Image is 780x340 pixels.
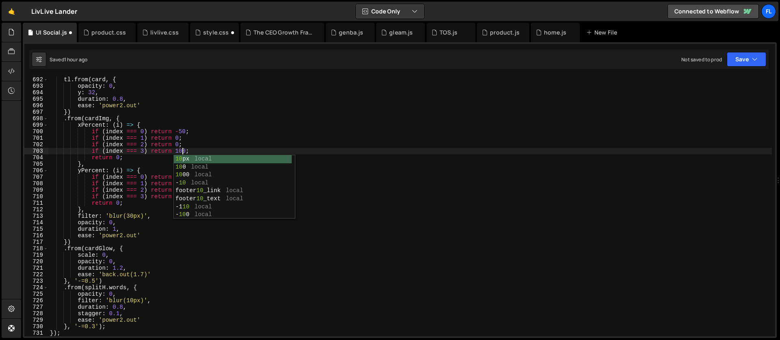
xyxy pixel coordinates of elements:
div: style.css [203,28,229,37]
a: Connected to Webflow [667,4,759,19]
div: 709 [24,187,48,193]
button: Save [727,52,766,67]
a: 🤙 [2,2,22,21]
div: 717 [24,239,48,245]
div: 705 [24,161,48,167]
div: Not saved to prod [681,56,722,63]
div: 697 [24,109,48,115]
div: TOS.js [440,28,457,37]
div: livlive.css [150,28,179,37]
div: 727 [24,304,48,310]
div: 693 [24,83,48,89]
div: 729 [24,317,48,323]
div: 716 [24,232,48,239]
div: 728 [24,310,48,317]
div: 714 [24,219,48,226]
button: Code Only [356,4,424,19]
div: 1 hour ago [64,56,88,63]
div: 726 [24,297,48,304]
div: gleam.js [389,28,413,37]
div: 708 [24,180,48,187]
div: 701 [24,135,48,141]
div: product.css [91,28,126,37]
div: 721 [24,265,48,271]
div: 699 [24,122,48,128]
div: 712 [24,206,48,213]
div: UI Social.js [36,28,67,37]
div: 702 [24,141,48,148]
div: product.js [490,28,520,37]
div: 730 [24,323,48,330]
div: 720 [24,258,48,265]
div: The CEO Growth Framework.js [253,28,314,37]
div: 698 [24,115,48,122]
div: 706 [24,167,48,174]
div: 711 [24,200,48,206]
div: 718 [24,245,48,252]
div: 694 [24,89,48,96]
div: 707 [24,174,48,180]
div: 724 [24,284,48,291]
div: 704 [24,154,48,161]
div: 731 [24,330,48,336]
a: Fl [761,4,776,19]
div: 715 [24,226,48,232]
div: 710 [24,193,48,200]
div: 725 [24,291,48,297]
div: 700 [24,128,48,135]
div: 723 [24,278,48,284]
div: 695 [24,96,48,102]
div: genba.js [339,28,363,37]
div: home.js [544,28,566,37]
div: 722 [24,271,48,278]
div: 692 [24,76,48,83]
div: 719 [24,252,48,258]
div: 696 [24,102,48,109]
div: Saved [50,56,87,63]
div: 703 [24,148,48,154]
div: LivLive Lander [31,6,77,16]
div: New File [586,28,620,37]
div: 713 [24,213,48,219]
